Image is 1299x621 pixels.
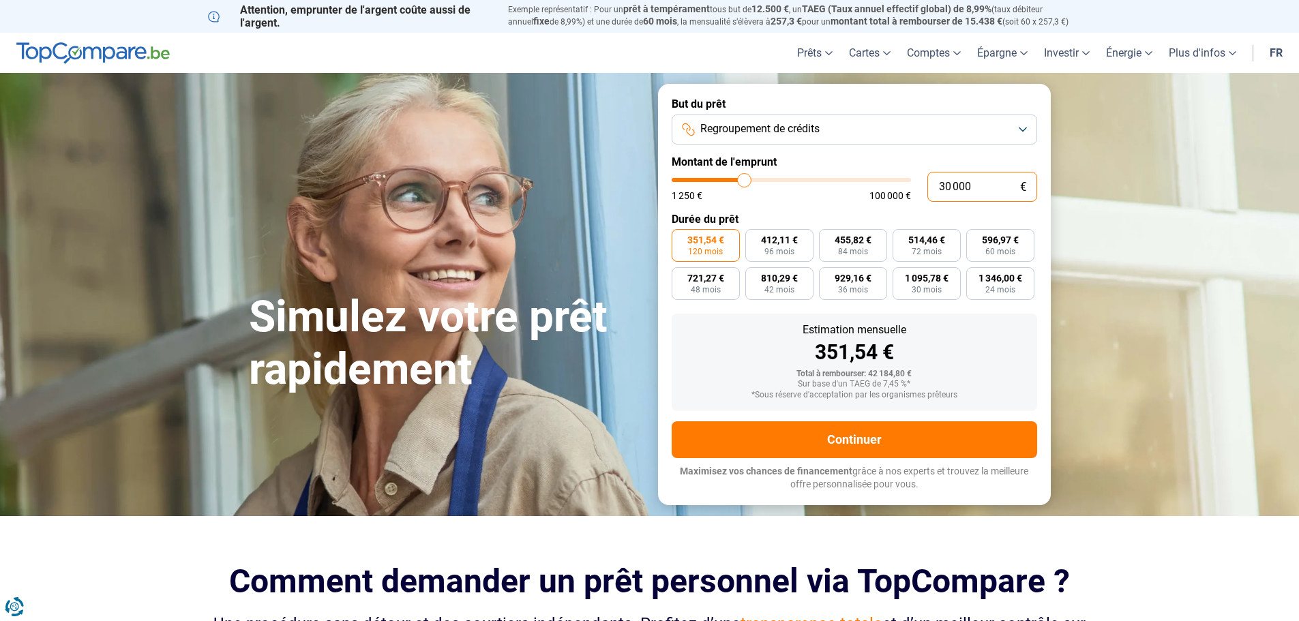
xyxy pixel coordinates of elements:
[912,247,942,256] span: 72 mois
[688,247,723,256] span: 120 mois
[869,191,911,200] span: 100 000 €
[838,247,868,256] span: 84 mois
[764,247,794,256] span: 96 mois
[533,16,550,27] span: fixe
[672,191,702,200] span: 1 250 €
[908,235,945,245] span: 514,46 €
[761,273,798,283] span: 810,29 €
[841,33,899,73] a: Cartes
[802,3,991,14] span: TAEG (Taux annuel effectif global) de 8,99%
[700,121,820,136] span: Regroupement de crédits
[687,235,724,245] span: 351,54 €
[835,235,871,245] span: 455,82 €
[683,380,1026,389] div: Sur base d'un TAEG de 7,45 %*
[683,342,1026,363] div: 351,54 €
[751,3,789,14] span: 12.500 €
[1036,33,1098,73] a: Investir
[982,235,1019,245] span: 596,97 €
[672,97,1037,110] label: But du prêt
[985,286,1015,294] span: 24 mois
[1020,181,1026,193] span: €
[899,33,969,73] a: Comptes
[16,42,170,64] img: TopCompare
[835,273,871,283] span: 929,16 €
[683,324,1026,335] div: Estimation mensuelle
[683,391,1026,400] div: *Sous réserve d'acceptation par les organismes prêteurs
[905,273,949,283] span: 1 095,78 €
[680,466,852,476] span: Maximisez vos chances de financement
[508,3,1092,28] p: Exemple représentatif : Pour un tous but de , un (taux débiteur annuel de 8,99%) et une durée de ...
[672,421,1037,458] button: Continuer
[687,273,724,283] span: 721,27 €
[1161,33,1244,73] a: Plus d'infos
[672,465,1037,491] p: grâce à nos experts et trouvez la meilleure offre personnalisée pour vous.
[691,286,721,294] span: 48 mois
[643,16,677,27] span: 60 mois
[208,562,1092,600] h2: Comment demander un prêt personnel via TopCompare ?
[623,3,710,14] span: prêt à tempérament
[1098,33,1161,73] a: Énergie
[912,286,942,294] span: 30 mois
[764,286,794,294] span: 42 mois
[771,16,802,27] span: 257,3 €
[1261,33,1291,73] a: fr
[672,213,1037,226] label: Durée du prêt
[683,369,1026,379] div: Total à rembourser: 42 184,80 €
[838,286,868,294] span: 36 mois
[789,33,841,73] a: Prêts
[672,115,1037,145] button: Regroupement de crédits
[969,33,1036,73] a: Épargne
[831,16,1002,27] span: montant total à rembourser de 15.438 €
[672,155,1037,168] label: Montant de l'emprunt
[249,291,642,396] h1: Simulez votre prêt rapidement
[985,247,1015,256] span: 60 mois
[208,3,492,29] p: Attention, emprunter de l'argent coûte aussi de l'argent.
[761,235,798,245] span: 412,11 €
[979,273,1022,283] span: 1 346,00 €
